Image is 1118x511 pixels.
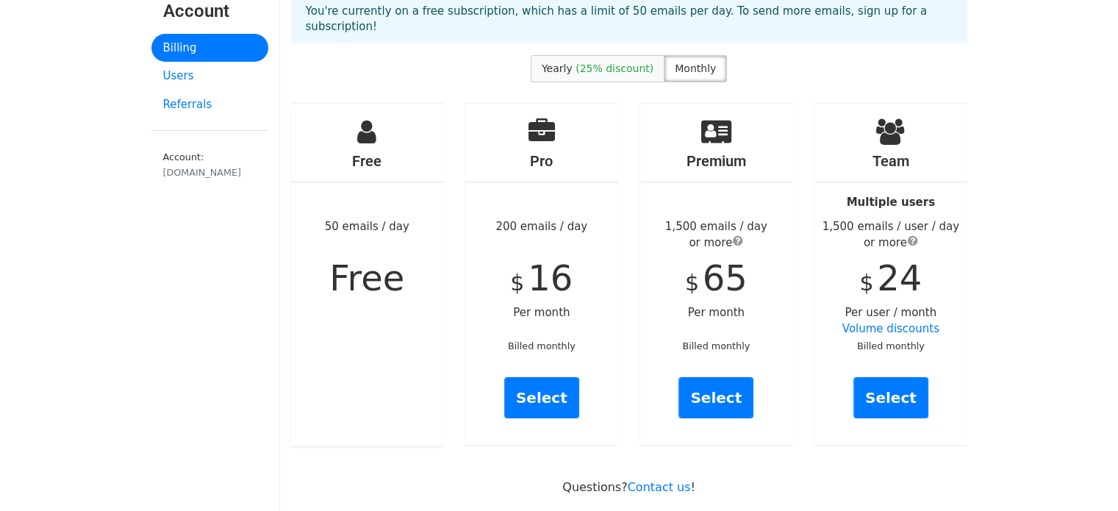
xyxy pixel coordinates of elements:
span: Monthly [675,62,716,74]
a: Contact us [628,480,691,494]
a: Select [678,377,753,418]
small: Billed monthly [682,340,750,351]
span: 16 [528,257,573,299]
span: $ [510,270,524,296]
span: Yearly [542,62,573,74]
h3: Account [163,1,257,22]
h4: Free [291,152,444,170]
span: Free [329,257,404,299]
p: Questions? ! [291,479,967,495]
div: 1,500 emails / user / day or more [814,218,967,251]
span: 65 [703,257,748,299]
iframe: Chat Widget [1044,440,1118,511]
div: Per user / month [814,104,967,445]
div: Per month [640,104,793,445]
small: Account: [163,151,257,179]
p: You're currently on a free subscription, which has a limit of 50 emails per day. To send more ema... [306,4,953,35]
a: Volume discounts [842,322,939,335]
div: [DOMAIN_NAME] [163,165,257,179]
div: 200 emails / day Per month [465,104,618,445]
a: Select [504,377,579,418]
div: 1,500 emails / day or more [640,218,793,251]
strong: Multiple users [847,196,935,209]
a: Referrals [151,90,268,119]
span: $ [859,270,873,296]
span: 24 [877,257,922,299]
h4: Premium [640,152,793,170]
h4: Pro [465,152,618,170]
small: Billed monthly [857,340,925,351]
a: Billing [151,34,268,62]
span: (25% discount) [576,62,653,74]
h4: Team [814,152,967,170]
small: Billed monthly [508,340,576,351]
div: 50 emails / day [291,104,444,446]
span: $ [685,270,699,296]
a: Select [853,377,928,418]
a: Users [151,62,268,90]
